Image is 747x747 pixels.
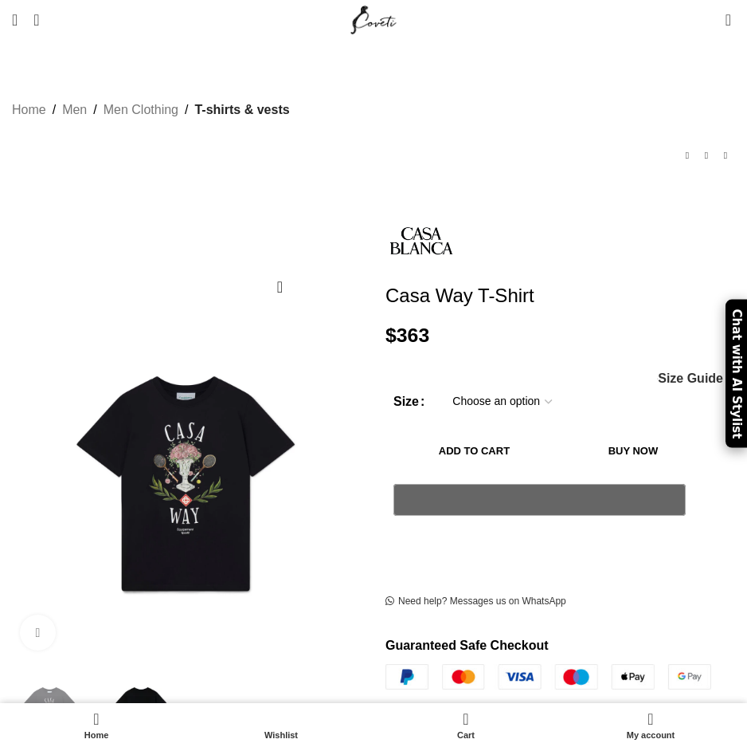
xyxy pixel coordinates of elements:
a: 0 Cart [373,707,558,743]
a: Next product [716,146,735,165]
a: Need help? Messages us on WhatsApp [385,596,566,608]
a: Site logo [347,12,401,26]
bdi: 363 [385,324,429,346]
button: Pay with GPay [393,484,686,516]
img: guaranteed-safe-checkout-bordered.j [385,664,711,690]
a: Home [4,707,189,743]
nav: Breadcrumb [12,100,290,120]
a: Wishlist [189,707,373,743]
a: T-shirts & vests [194,100,289,120]
button: Add to cart [393,434,555,468]
a: Search [25,4,47,36]
iframe: Marco seguro del proceso de compra exprés [390,525,689,563]
strong: Guaranteed Safe Checkout [385,639,549,652]
span: $ [385,324,397,346]
a: Size Guide [657,372,723,385]
a: Open mobile menu [4,4,25,36]
span: My account [566,730,735,741]
span: Cart [381,730,550,741]
img: Casablanca [385,205,457,277]
a: Previous product [678,146,697,165]
div: My Wishlist [702,4,718,36]
a: Men Clothing [104,100,178,120]
span: Home [12,730,181,741]
a: Men [62,100,87,120]
span: Size Guide [658,372,723,385]
span: 0 [464,707,476,719]
button: Buy now [563,434,703,468]
label: Size [393,391,424,412]
a: 0 [718,4,739,36]
span: 0 [726,8,738,20]
a: Home [12,100,46,120]
h1: Casa Way T-Shirt [385,285,735,308]
div: My wishlist [189,707,373,743]
a: My account [558,707,743,743]
span: Wishlist [197,730,366,741]
div: My cart [373,707,558,743]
